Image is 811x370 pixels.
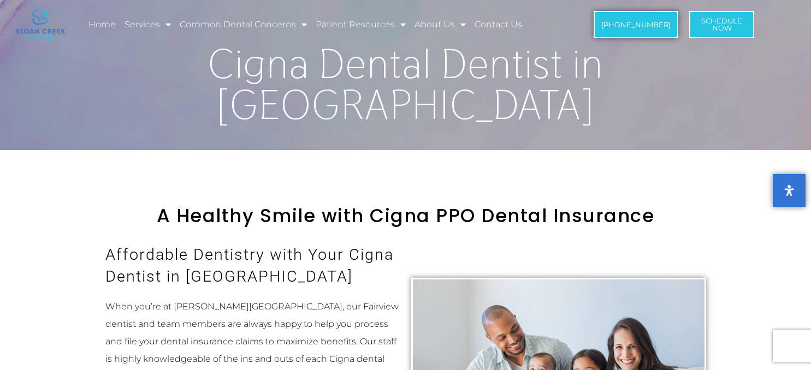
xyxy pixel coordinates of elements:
a: Patient Resources [314,12,407,37]
a: Services [123,12,173,37]
button: Open Accessibility Panel [773,174,806,207]
a: Contact Us [473,12,524,37]
a: About Us [413,12,467,37]
span: Schedule Now [701,17,742,32]
h1: Cigna Dental Dentist in [GEOGRAPHIC_DATA] [94,43,717,125]
span: [PHONE_NUMBER] [601,21,671,28]
h3: Affordable Dentistry with Your Cigna Dentist in [GEOGRAPHIC_DATA] [105,243,400,288]
a: [PHONE_NUMBER] [594,11,678,38]
a: ScheduleNow [689,11,754,38]
a: Home [87,12,117,37]
nav: Menu [87,12,557,37]
h2: A Healthy Smile with Cigna PPO Dental Insurance [100,205,712,227]
img: logo [16,9,65,40]
a: Common Dental Concerns [178,12,309,37]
